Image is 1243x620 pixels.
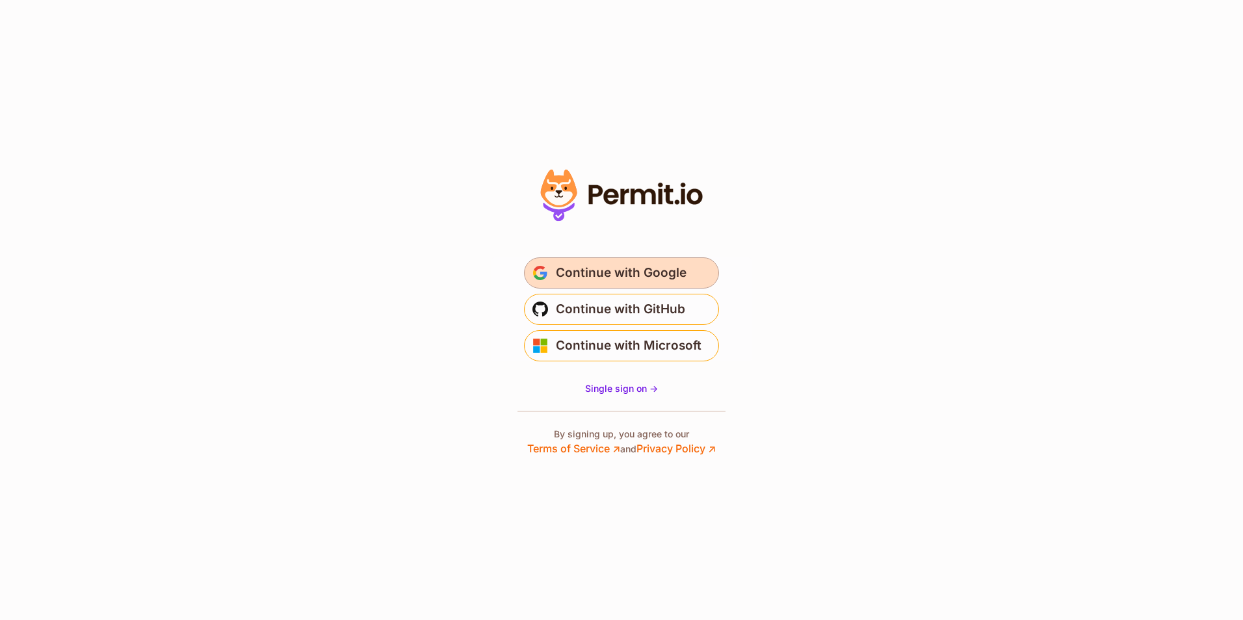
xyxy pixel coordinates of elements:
p: By signing up, you agree to our and [527,428,716,456]
span: Continue with Microsoft [556,335,701,356]
a: Privacy Policy ↗ [636,442,716,455]
span: Continue with GitHub [556,299,685,320]
a: Single sign on -> [585,382,658,395]
span: Single sign on -> [585,383,658,394]
button: Continue with GitHub [524,294,719,325]
a: Terms of Service ↗ [527,442,620,455]
span: Continue with Google [556,263,687,283]
button: Continue with Google [524,257,719,289]
button: Continue with Microsoft [524,330,719,361]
